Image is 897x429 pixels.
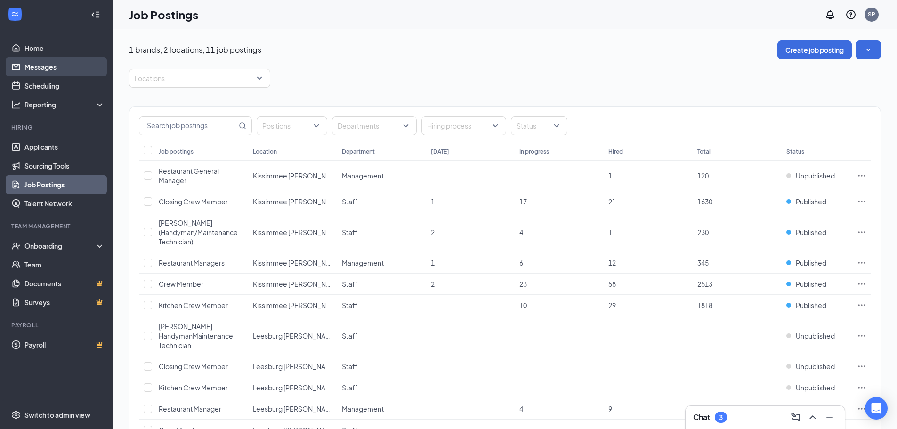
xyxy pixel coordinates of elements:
span: 29 [608,301,616,309]
span: 9 [608,405,612,413]
td: Staff [337,295,426,316]
td: Kissimmee Culver's - Irlo Bronson Memorial Hwy [248,212,337,252]
span: Staff [342,301,357,309]
span: Crew Member [159,280,203,288]
span: 1 [431,259,435,267]
button: Create job posting [777,40,852,59]
span: Closing Crew Member [159,362,228,371]
span: 230 [697,228,709,236]
span: Kitchen Crew Member [159,383,228,392]
td: Kissimmee Culver's - Irlo Bronson Memorial Hwy [248,274,337,295]
span: 1818 [697,301,712,309]
span: [PERSON_NAME] (Handyman/Maintenance Technician) [159,219,238,246]
span: Kissimmee [PERSON_NAME] - [PERSON_NAME] Memorial Hwy [253,197,445,206]
svg: Ellipses [857,383,866,392]
svg: UserCheck [11,241,21,251]
span: 1630 [697,197,712,206]
svg: QuestionInfo [845,9,857,20]
span: 1 [608,228,612,236]
span: Published [796,404,826,413]
svg: ChevronUp [807,412,818,423]
svg: Analysis [11,100,21,109]
button: ChevronUp [805,410,820,425]
td: Management [337,252,426,274]
button: ComposeMessage [788,410,803,425]
span: Kissimmee [PERSON_NAME] - [PERSON_NAME] Memorial Hwy [253,301,445,309]
span: 6 [519,259,523,267]
span: Kissimmee [PERSON_NAME] - [PERSON_NAME] Memorial Hwy [253,171,445,180]
span: Published [796,197,826,206]
div: Job postings [159,147,194,155]
span: Unpublished [796,362,835,371]
span: 345 [697,259,709,267]
a: Home [24,39,105,57]
svg: Ellipses [857,300,866,310]
td: Leesburg Culver’s - Hwy 441 [248,316,337,356]
span: Restaurant General Manager [159,167,219,185]
div: Department [342,147,375,155]
span: Staff [342,280,357,288]
svg: Ellipses [857,197,866,206]
td: Management [337,398,426,420]
span: Leesburg [PERSON_NAME] - Hwy 441 [253,332,368,340]
span: Staff [342,197,357,206]
div: Switch to admin view [24,410,90,420]
svg: SmallChevronDown [864,45,873,55]
span: 1 [608,171,612,180]
span: Staff [342,383,357,392]
span: Published [796,279,826,289]
div: Reporting [24,100,105,109]
a: Sourcing Tools [24,156,105,175]
span: Restaurant Managers [159,259,225,267]
span: Staff [342,228,357,236]
th: In progress [515,142,604,161]
td: Staff [337,356,426,377]
span: 17 [519,197,527,206]
svg: ComposeMessage [790,412,801,423]
span: Kissimmee [PERSON_NAME] - [PERSON_NAME] Memorial Hwy [253,280,445,288]
svg: Ellipses [857,279,866,289]
th: Hired [604,142,693,161]
span: 2 [431,280,435,288]
span: Leesburg [PERSON_NAME] - Hwy 441 [253,405,368,413]
div: 3 [719,413,723,421]
td: Staff [337,212,426,252]
th: [DATE] [426,142,515,161]
span: 2 [431,228,435,236]
a: Team [24,255,105,274]
td: Staff [337,316,426,356]
span: 2513 [697,280,712,288]
div: Open Intercom Messenger [865,397,888,420]
a: Messages [24,57,105,76]
span: Published [796,227,826,237]
div: SP [868,10,875,18]
a: DocumentsCrown [24,274,105,293]
td: Leesburg Culver’s - Hwy 441 [248,356,337,377]
svg: Ellipses [857,227,866,237]
svg: Ellipses [857,404,866,413]
span: 10 [519,301,527,309]
a: Job Postings [24,175,105,194]
td: Staff [337,191,426,212]
span: Unpublished [796,331,835,340]
span: 120 [697,171,709,180]
div: Location [253,147,277,155]
span: Leesburg [PERSON_NAME] - Hwy 441 [253,383,368,392]
td: Leesburg Culver’s - Hwy 441 [248,377,337,398]
span: Restaurant Manager [159,405,221,413]
th: Status [782,142,852,161]
td: Management [337,161,426,191]
button: Minimize [822,410,837,425]
div: Hiring [11,123,103,131]
span: Kitchen Crew Member [159,301,228,309]
td: Kissimmee Culver's - Irlo Bronson Memorial Hwy [248,252,337,274]
span: [PERSON_NAME] HandymanMaintenance Technician [159,322,233,349]
svg: Ellipses [857,331,866,340]
span: Management [342,259,384,267]
p: 1 brands, 2 locations, 11 job postings [129,45,261,55]
td: Kissimmee Culver's - Irlo Bronson Memorial Hwy [248,161,337,191]
span: Staff [342,362,357,371]
span: Kissimmee [PERSON_NAME] - [PERSON_NAME] Memorial Hwy [253,228,445,236]
td: Kissimmee Culver's - Irlo Bronson Memorial Hwy [248,295,337,316]
input: Search job postings [139,117,237,135]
